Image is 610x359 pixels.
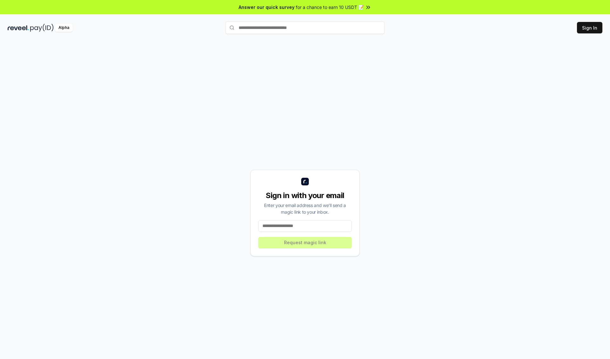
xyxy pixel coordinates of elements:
span: for a chance to earn 10 USDT 📝 [296,4,364,10]
div: Sign in with your email [258,190,352,201]
img: pay_id [30,24,54,32]
img: logo_small [301,178,309,185]
div: Alpha [55,24,73,32]
span: Answer our quick survey [239,4,295,10]
button: Sign In [577,22,602,33]
img: reveel_dark [8,24,29,32]
div: Enter your email address and we’ll send a magic link to your inbox. [258,202,352,215]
